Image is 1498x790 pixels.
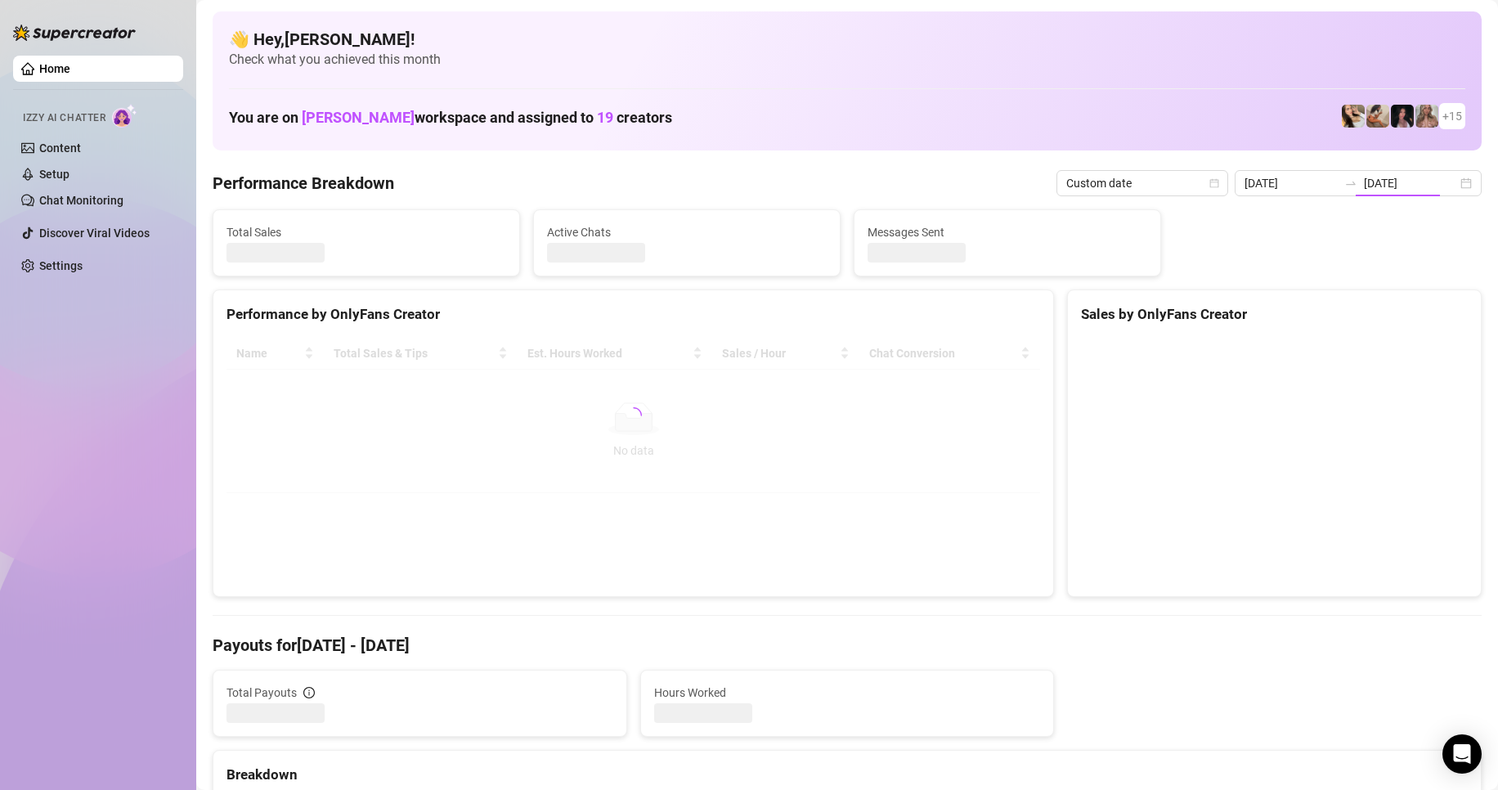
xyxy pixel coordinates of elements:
div: Performance by OnlyFans Creator [226,303,1040,325]
img: Avry (@avryjennerfree) [1342,105,1365,128]
a: Setup [39,168,70,181]
span: swap-right [1344,177,1357,190]
h4: Payouts for [DATE] - [DATE] [213,634,1482,657]
input: Start date [1245,174,1338,192]
img: AI Chatter [112,104,137,128]
span: Izzy AI Chatter [23,110,105,126]
span: Total Payouts [226,684,297,702]
h4: 👋 Hey, [PERSON_NAME] ! [229,28,1465,51]
div: Breakdown [226,764,1468,786]
span: Custom date [1066,171,1218,195]
h1: You are on workspace and assigned to creators [229,109,672,127]
span: Messages Sent [868,223,1147,241]
div: Sales by OnlyFans Creator [1081,303,1468,325]
input: End date [1364,174,1457,192]
h4: Performance Breakdown [213,172,394,195]
img: Baby (@babyyyybellaa) [1391,105,1414,128]
span: Active Chats [547,223,827,241]
a: Settings [39,259,83,272]
img: Kayla (@kaylathaylababy) [1366,105,1389,128]
a: Discover Viral Videos [39,227,150,240]
span: + 15 [1442,107,1462,125]
span: [PERSON_NAME] [302,109,415,126]
span: to [1344,177,1357,190]
span: info-circle [303,687,315,698]
a: Content [39,141,81,155]
a: Chat Monitoring [39,194,123,207]
span: calendar [1209,178,1219,188]
span: loading [622,404,644,426]
a: Home [39,62,70,75]
img: Kenzie (@dmaxkenz) [1415,105,1438,128]
span: 19 [597,109,613,126]
span: Hours Worked [654,684,1041,702]
span: Check what you achieved this month [229,51,1465,69]
img: logo-BBDzfeDw.svg [13,25,136,41]
div: Open Intercom Messenger [1442,734,1482,774]
span: Total Sales [226,223,506,241]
